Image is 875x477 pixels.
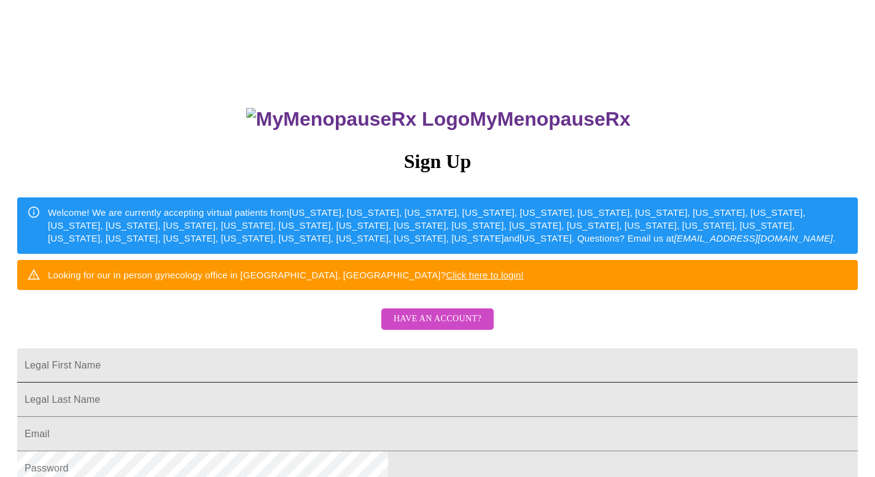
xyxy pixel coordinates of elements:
[48,264,524,286] div: Looking for our in person gynecology office in [GEOGRAPHIC_DATA], [GEOGRAPHIC_DATA]?
[19,108,858,131] h3: MyMenopauseRx
[48,201,848,250] div: Welcome! We are currently accepting virtual patients from [US_STATE], [US_STATE], [US_STATE], [US...
[246,108,470,131] img: MyMenopauseRx Logo
[394,311,481,327] span: Have an account?
[381,308,494,330] button: Have an account?
[17,150,858,173] h3: Sign Up
[674,233,833,243] em: [EMAIL_ADDRESS][DOMAIN_NAME]
[378,322,497,332] a: Have an account?
[446,270,524,280] a: Click here to login!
